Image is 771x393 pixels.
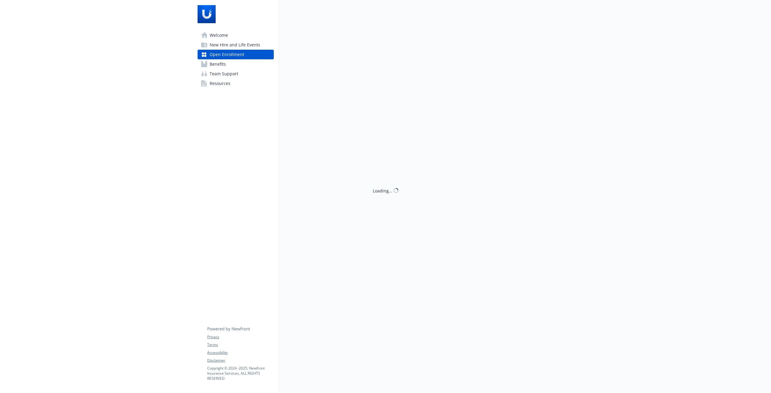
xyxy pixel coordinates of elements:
[210,30,228,40] span: Welcome
[198,40,274,50] a: New Hire and Life Events
[210,50,244,59] span: Open Enrollment
[198,79,274,88] a: Resources
[373,187,392,194] div: Loading...
[198,30,274,40] a: Welcome
[198,69,274,79] a: Team Support
[210,40,260,50] span: New Hire and Life Events
[207,334,273,340] a: Privacy
[207,366,273,381] p: Copyright © 2024 - 2025 , Newfront Insurance Services, ALL RIGHTS RESERVED
[198,59,274,69] a: Benefits
[207,358,273,363] a: Disclaimer
[198,50,274,59] a: Open Enrollment
[210,59,226,69] span: Benefits
[210,69,238,79] span: Team Support
[210,79,230,88] span: Resources
[207,350,273,355] a: Accessibility
[207,342,273,348] a: Terms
